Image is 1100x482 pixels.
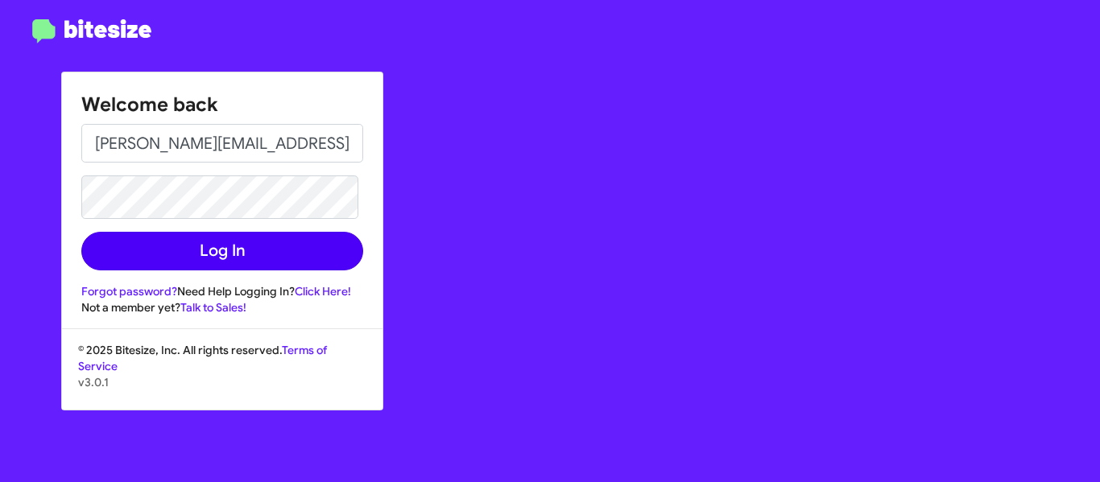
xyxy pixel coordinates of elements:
[295,284,351,299] a: Click Here!
[62,342,383,410] div: © 2025 Bitesize, Inc. All rights reserved.
[81,284,177,299] a: Forgot password?
[78,374,366,390] p: v3.0.1
[81,232,363,270] button: Log In
[81,92,363,117] h1: Welcome back
[180,300,246,315] a: Talk to Sales!
[81,124,363,163] input: Email address
[81,283,363,299] div: Need Help Logging In?
[78,343,327,373] a: Terms of Service
[81,299,363,315] div: Not a member yet?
